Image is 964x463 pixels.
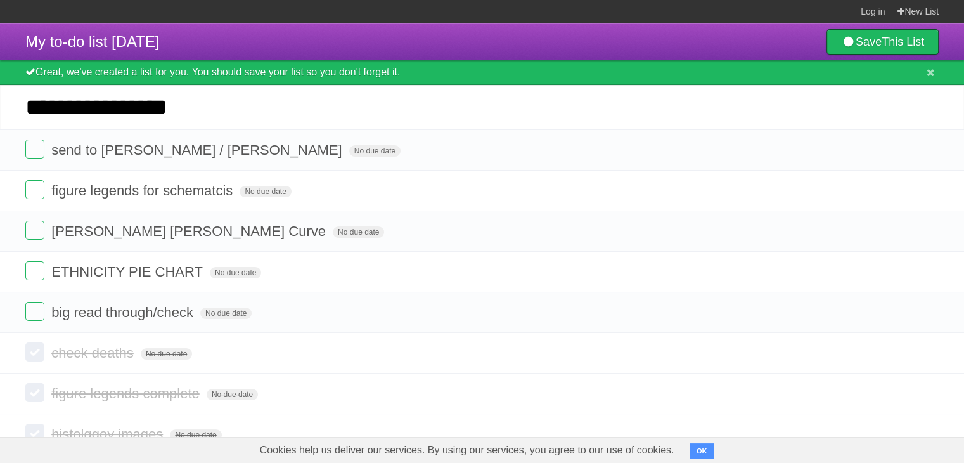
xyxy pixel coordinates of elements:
span: check deaths [51,345,137,361]
span: No due date [240,186,291,197]
span: No due date [349,145,401,157]
span: No due date [207,389,258,400]
span: No due date [210,267,261,278]
span: figure legends complete [51,386,203,401]
label: Done [25,180,44,199]
b: This List [882,36,924,48]
label: Done [25,302,44,321]
span: No due date [170,429,221,441]
span: [PERSON_NAME] [PERSON_NAME] Curve [51,223,329,239]
label: Done [25,261,44,280]
span: No due date [200,308,252,319]
span: figure legends for schematcis [51,183,236,199]
label: Done [25,424,44,443]
span: My to-do list [DATE] [25,33,160,50]
span: No due date [141,348,192,360]
span: No due date [333,226,384,238]
label: Done [25,140,44,159]
label: Done [25,342,44,362]
span: ETHNICITY PIE CHART [51,264,206,280]
span: send to [PERSON_NAME] / [PERSON_NAME] [51,142,345,158]
span: histolggoy images [51,426,166,442]
span: big read through/check [51,304,196,320]
button: OK [690,443,714,459]
label: Done [25,221,44,240]
a: SaveThis List [826,29,939,55]
label: Done [25,383,44,402]
span: Cookies help us deliver our services. By using our services, you agree to our use of cookies. [247,438,687,463]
